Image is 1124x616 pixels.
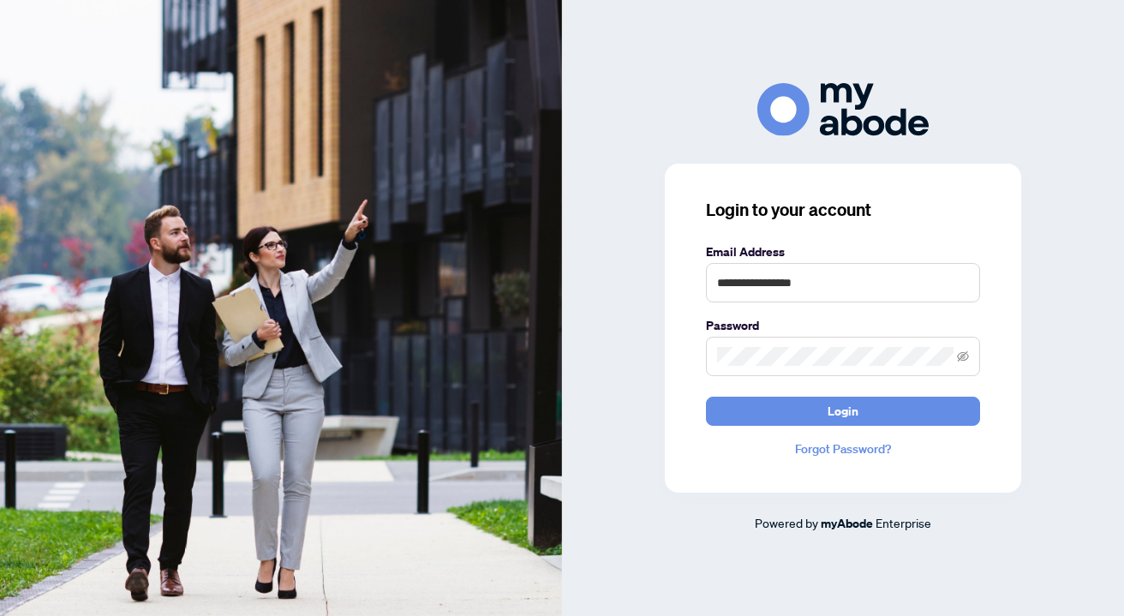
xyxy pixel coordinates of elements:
span: Powered by [755,515,818,530]
label: Email Address [706,242,980,261]
img: ma-logo [757,83,929,135]
a: myAbode [821,514,873,533]
label: Password [706,316,980,335]
a: Forgot Password? [706,440,980,458]
span: eye-invisible [957,350,969,362]
h3: Login to your account [706,198,980,222]
span: Login [828,398,858,425]
span: Enterprise [876,515,931,530]
button: Login [706,397,980,426]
